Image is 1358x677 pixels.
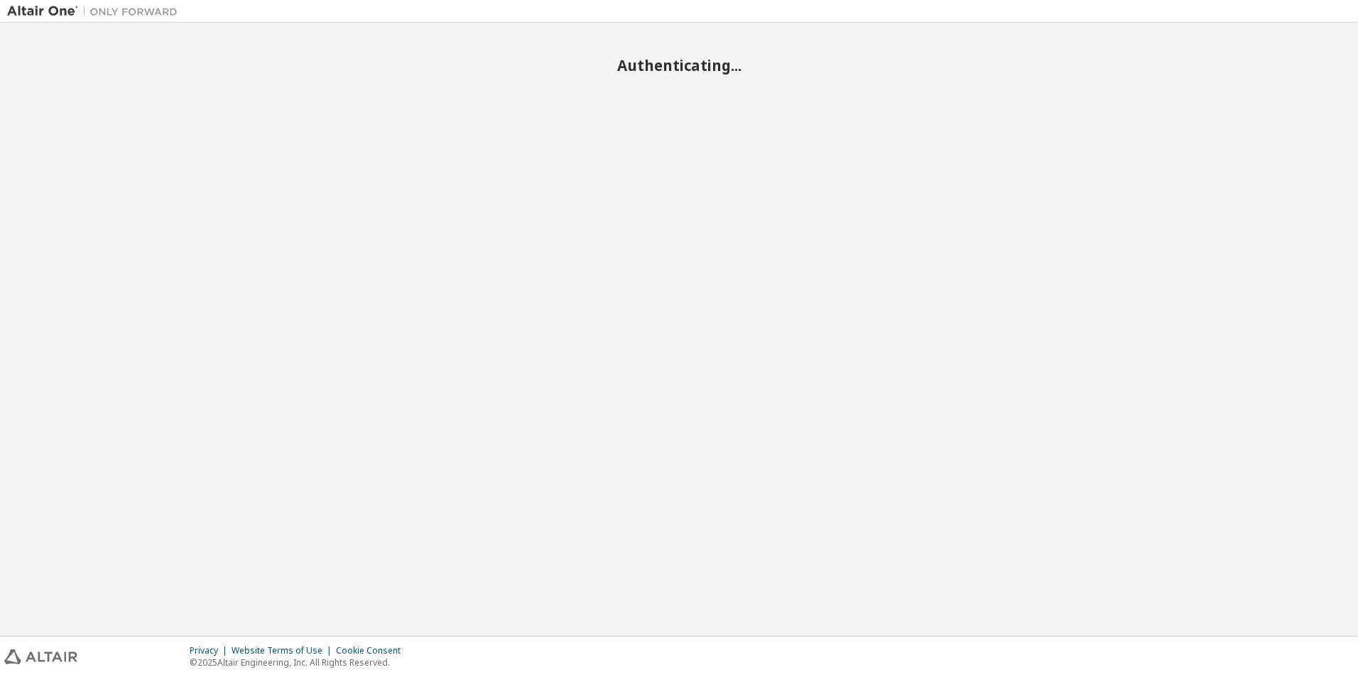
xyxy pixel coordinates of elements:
div: Website Terms of Use [232,645,336,656]
img: Altair One [7,4,185,18]
p: © 2025 Altair Engineering, Inc. All Rights Reserved. [190,656,409,668]
div: Privacy [190,645,232,656]
div: Cookie Consent [336,645,409,656]
h2: Authenticating... [7,56,1351,75]
img: altair_logo.svg [4,649,77,664]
